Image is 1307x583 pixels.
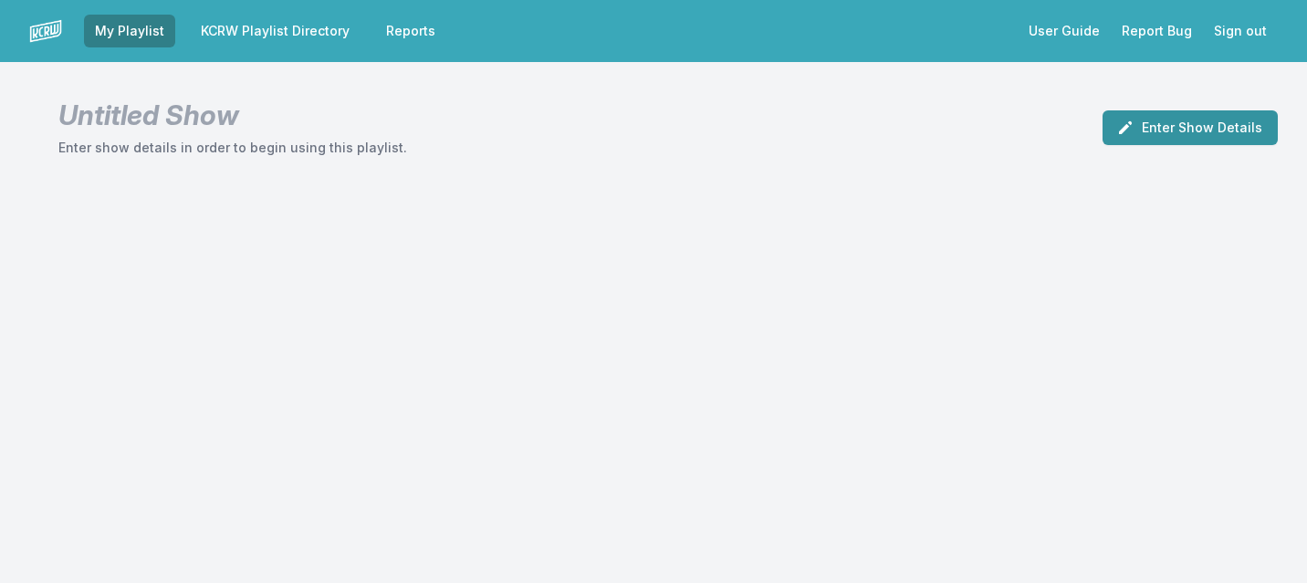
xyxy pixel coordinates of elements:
p: Enter show details in order to begin using this playlist. [58,139,407,157]
a: KCRW Playlist Directory [190,15,361,47]
a: Reports [375,15,446,47]
a: User Guide [1018,15,1111,47]
img: logo-white-87cec1fa9cbef997252546196dc51331.png [29,15,62,47]
button: Sign out [1203,15,1278,47]
a: Report Bug [1111,15,1203,47]
h1: Untitled Show [58,99,407,131]
a: My Playlist [84,15,175,47]
button: Enter Show Details [1103,110,1278,145]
